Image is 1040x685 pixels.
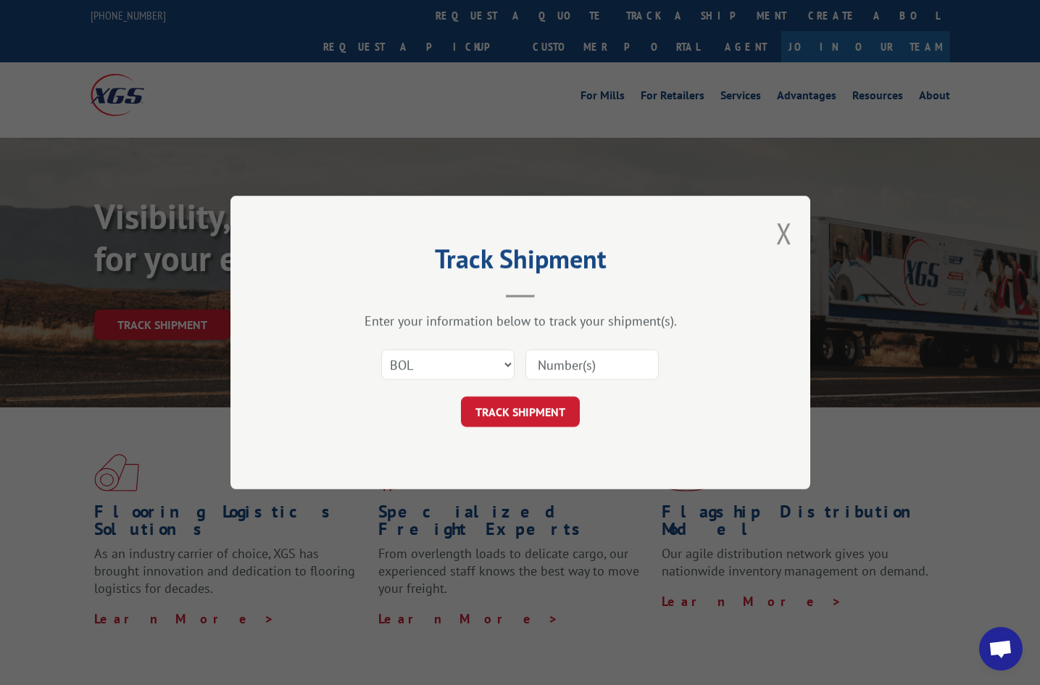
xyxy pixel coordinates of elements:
button: Close modal [776,214,792,252]
button: TRACK SHIPMENT [461,397,580,427]
input: Number(s) [525,349,659,380]
div: Open chat [979,627,1023,671]
h2: Track Shipment [303,249,738,276]
div: Enter your information below to track your shipment(s). [303,312,738,329]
